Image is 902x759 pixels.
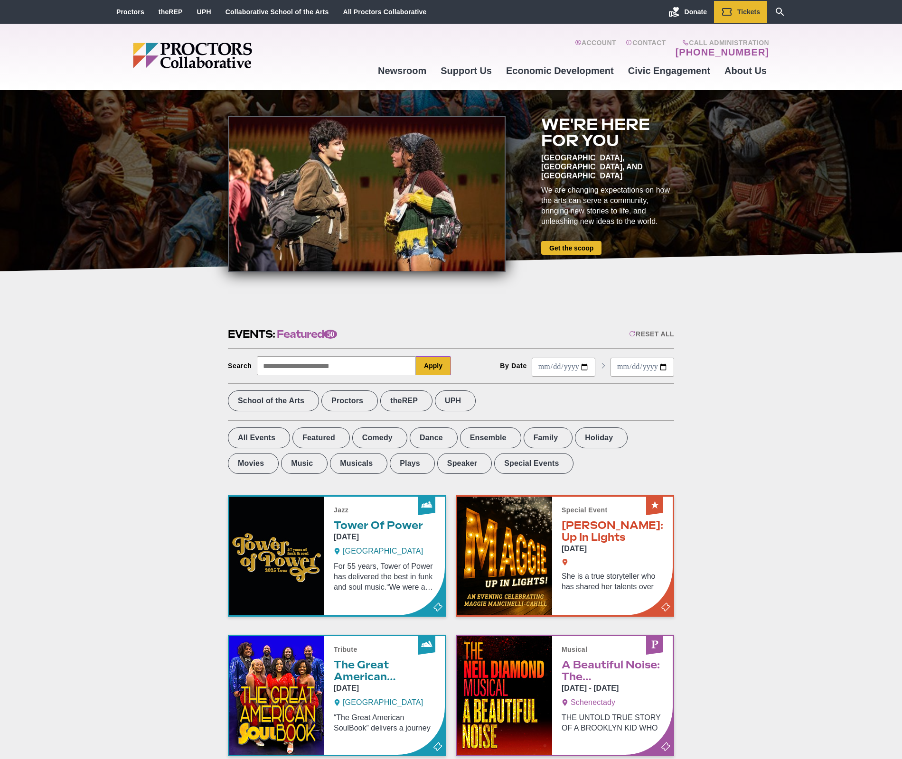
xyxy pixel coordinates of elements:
[197,8,211,16] a: UPH
[321,390,378,411] label: Proctors
[626,39,666,58] a: Contact
[390,453,435,474] label: Plays
[685,8,707,16] span: Donate
[371,58,433,83] a: Newsroom
[575,39,616,58] a: Account
[228,390,319,411] label: School of the Arts
[500,362,527,370] div: By Date
[228,362,252,370] div: Search
[228,327,337,342] h2: Events:
[133,43,325,68] img: Proctors logo
[541,116,674,148] h2: We're here for you
[767,1,793,23] a: Search
[673,39,769,46] span: Call Administration
[324,330,337,339] span: 50
[661,1,714,23] a: Donate
[292,427,350,448] label: Featured
[225,8,329,16] a: Collaborative School of the Arts
[629,330,674,338] div: Reset All
[352,427,407,448] label: Comedy
[281,453,328,474] label: Music
[330,453,387,474] label: Musicals
[460,427,521,448] label: Ensemble
[499,58,621,83] a: Economic Development
[435,390,476,411] label: UPH
[416,356,451,375] button: Apply
[524,427,573,448] label: Family
[159,8,183,16] a: theREP
[437,453,492,474] label: Speaker
[717,58,774,83] a: About Us
[380,390,432,411] label: theREP
[228,453,279,474] label: Movies
[714,1,767,23] a: Tickets
[116,8,144,16] a: Proctors
[621,58,717,83] a: Civic Engagement
[541,241,601,255] a: Get the scoop
[575,427,628,448] label: Holiday
[541,153,674,180] div: [GEOGRAPHIC_DATA], [GEOGRAPHIC_DATA], and [GEOGRAPHIC_DATA]
[541,185,674,227] div: We are changing expectations on how the arts can serve a community, bringing new stories to life,...
[277,327,337,342] span: Featured
[228,427,290,448] label: All Events
[343,8,426,16] a: All Proctors Collaborative
[737,8,760,16] span: Tickets
[433,58,499,83] a: Support Us
[494,453,573,474] label: Special Events
[410,427,458,448] label: Dance
[676,46,769,58] a: [PHONE_NUMBER]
